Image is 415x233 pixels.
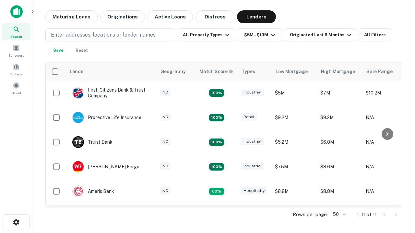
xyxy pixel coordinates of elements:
[75,139,81,146] p: T B
[357,211,377,218] p: 1–11 of 11
[209,188,224,195] div: Matching Properties: 1, hasApolloMatch: undefined
[10,34,22,39] span: Search
[73,186,84,197] img: picture
[12,90,21,95] span: Saved
[51,31,156,39] p: Enter addresses, locations or lender names
[383,161,415,192] iframe: Chat Widget
[160,138,171,145] div: NC
[45,10,98,23] button: Maturing Loans
[209,163,224,171] div: Matching Properties: 2, hasApolloMatch: undefined
[241,113,257,121] div: Retail
[237,10,276,23] button: Lenders
[276,68,308,75] div: Low Mortgage
[160,162,171,170] div: NC
[2,61,30,78] a: Contacts
[317,204,362,228] td: $9.2M
[66,62,157,81] th: Lender
[72,185,114,197] div: Ameris Bank
[317,179,362,204] td: $8.8M
[272,179,317,204] td: $8.8M
[2,23,30,40] a: Search
[366,68,393,75] div: Sale Range
[73,161,84,172] img: picture
[45,28,175,41] button: Enter addresses, locations or lender names
[8,53,24,58] span: Borrowers
[241,138,264,145] div: Industrial
[72,161,139,172] div: [PERSON_NAME] Fargo
[72,136,113,148] div: Truist Bank
[317,105,362,130] td: $9.2M
[241,187,267,194] div: Hospitality
[317,81,362,105] td: $7M
[148,10,193,23] button: Active Loans
[272,105,317,130] td: $9.2M
[71,44,92,57] button: Reset
[272,62,317,81] th: Low Mortgage
[293,211,328,218] p: Rows per page:
[72,112,141,123] div: Protective Life Insurance
[48,44,69,57] button: Save your search to get updates of matches that match your search criteria.
[196,10,234,23] button: Distress
[290,31,353,39] div: Originated Last 6 Months
[199,68,232,75] h6: Match Score
[272,130,317,154] td: $5.2M
[160,113,171,121] div: NC
[238,62,272,81] th: Types
[209,89,224,97] div: Matching Properties: 2, hasApolloMatch: undefined
[272,154,317,179] td: $7.5M
[70,68,85,75] div: Lender
[178,28,234,41] button: All Property Types
[285,28,356,41] button: Originated Last 6 Months
[209,114,224,122] div: Matching Properties: 2, hasApolloMatch: undefined
[317,154,362,179] td: $8.6M
[73,112,84,123] img: picture
[272,204,317,228] td: $9.2M
[157,62,196,81] th: Geography
[359,28,391,41] button: All Filters
[10,5,23,18] img: capitalize-icon.png
[72,87,150,99] div: First-citizens Bank & Trust Company
[209,139,224,146] div: Matching Properties: 3, hasApolloMatch: undefined
[73,87,84,98] img: picture
[160,68,186,75] div: Geography
[272,81,317,105] td: $5M
[160,89,171,96] div: NC
[242,68,255,75] div: Types
[2,42,30,59] a: Borrowers
[330,210,347,219] div: 50
[237,28,282,41] button: $5M - $10M
[321,68,355,75] div: High Mortgage
[199,68,233,75] div: Capitalize uses an advanced AI algorithm to match your search with the best lender. The match sco...
[196,62,238,81] th: Capitalize uses an advanced AI algorithm to match your search with the best lender. The match sco...
[317,62,362,81] th: High Mortgage
[241,162,264,170] div: Industrial
[10,72,23,77] span: Contacts
[2,79,30,97] a: Saved
[160,187,171,194] div: NC
[241,89,264,96] div: Industrial
[100,10,145,23] button: Originations
[317,130,362,154] td: $6.8M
